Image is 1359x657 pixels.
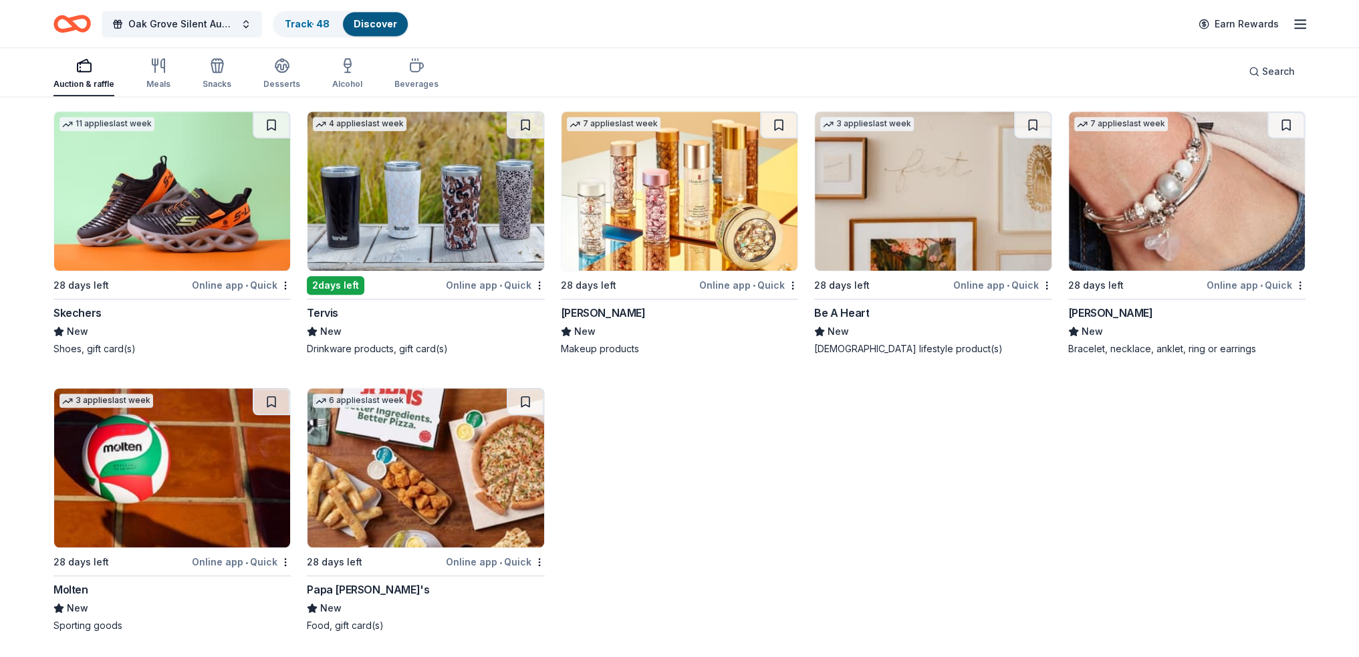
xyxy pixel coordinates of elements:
div: Tervis [307,305,338,321]
div: 7 applies last week [567,117,660,131]
img: Image for Be A Heart [815,112,1051,271]
div: Online app Quick [1207,277,1306,293]
div: Online app Quick [192,277,291,293]
div: Alcohol [332,79,362,90]
button: Alcohol [332,52,362,96]
div: Online app Quick [446,553,545,570]
div: 28 days left [53,554,109,570]
div: Skechers [53,305,102,321]
div: Snacks [203,79,231,90]
div: Online app Quick [953,277,1052,293]
span: • [1260,280,1263,291]
div: Online app Quick [192,553,291,570]
div: 6 applies last week [313,394,406,408]
div: Online app Quick [699,277,798,293]
img: Image for Lizzy James [1069,112,1305,271]
button: Search [1238,58,1306,85]
span: • [245,557,248,567]
div: 28 days left [814,277,870,293]
div: [PERSON_NAME] [561,305,646,321]
a: Image for Skechers11 applieslast week28 days leftOnline app•QuickSkechersNewShoes, gift card(s) [53,111,291,356]
button: Beverages [394,52,439,96]
span: • [499,557,502,567]
div: [PERSON_NAME] [1068,305,1153,321]
button: Auction & raffle [53,52,114,96]
a: Home [53,8,91,39]
div: Papa [PERSON_NAME]'s [307,581,429,598]
span: New [320,323,342,340]
div: Drinkware products, gift card(s) [307,342,544,356]
div: Meals [146,79,170,90]
div: Molten [53,581,88,598]
span: • [245,280,248,291]
button: Track· 48Discover [273,11,409,37]
img: Image for Tervis [307,112,543,271]
a: Discover [354,18,397,29]
span: Oak Grove Silent Auction [128,16,235,32]
a: Image for Be A Heart3 applieslast week28 days leftOnline app•QuickBe A HeartNew[DEMOGRAPHIC_DATA]... [814,111,1052,356]
div: Makeup products [561,342,798,356]
span: Search [1262,63,1295,80]
div: 7 applies last week [1074,117,1168,131]
div: 28 days left [1068,277,1124,293]
span: New [574,323,596,340]
div: Online app Quick [446,277,545,293]
div: 3 applies last week [59,394,153,408]
a: Image for Lizzy James7 applieslast week28 days leftOnline app•Quick[PERSON_NAME]NewBracelet, neck... [1068,111,1306,356]
div: 11 applies last week [59,117,154,131]
a: Track· 48 [285,18,330,29]
div: [DEMOGRAPHIC_DATA] lifestyle product(s) [814,342,1052,356]
a: Image for Papa John's6 applieslast week28 days leftOnline app•QuickPapa [PERSON_NAME]'sNewFood, g... [307,388,544,632]
button: Snacks [203,52,231,96]
span: • [1007,280,1009,291]
div: Shoes, gift card(s) [53,342,291,356]
div: 3 applies last week [820,117,914,131]
img: Image for Papa John's [307,388,543,547]
span: New [67,600,88,616]
div: Desserts [263,79,300,90]
div: 28 days left [307,554,362,570]
div: 28 days left [561,277,616,293]
span: • [499,280,502,291]
button: Meals [146,52,170,96]
div: Auction & raffle [53,79,114,90]
span: New [828,323,849,340]
a: Image for Molten3 applieslast week28 days leftOnline app•QuickMoltenNewSporting goods [53,388,291,632]
span: New [320,600,342,616]
a: Image for Tervis4 applieslast week2days leftOnline app•QuickTervisNewDrinkware products, gift car... [307,111,544,356]
div: Be A Heart [814,305,869,321]
span: • [753,280,755,291]
div: Bracelet, necklace, anklet, ring or earrings [1068,342,1306,356]
button: Oak Grove Silent Auction [102,11,262,37]
div: Sporting goods [53,619,291,632]
img: Image for Molten [54,388,290,547]
div: 28 days left [53,277,109,293]
button: Desserts [263,52,300,96]
div: 4 applies last week [313,117,406,131]
div: Beverages [394,79,439,90]
img: Image for Elizabeth Arden [562,112,797,271]
div: 2 days left [307,276,364,295]
span: New [1082,323,1103,340]
div: Food, gift card(s) [307,619,544,632]
span: New [67,323,88,340]
img: Image for Skechers [54,112,290,271]
a: Earn Rewards [1191,12,1287,36]
a: Image for Elizabeth Arden7 applieslast week28 days leftOnline app•Quick[PERSON_NAME]NewMakeup pro... [561,111,798,356]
